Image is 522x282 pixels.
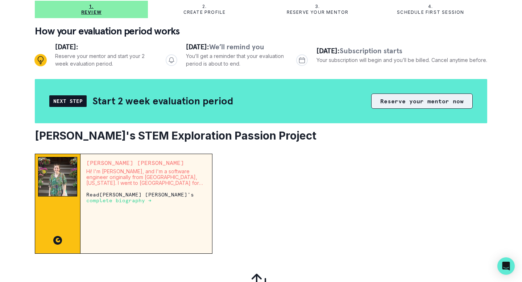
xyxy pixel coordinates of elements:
span: [DATE]: [55,42,78,51]
p: Schedule first session [397,9,464,15]
p: 3. [315,4,320,9]
img: Mentor Image [38,157,77,196]
p: Reserve your mentor and start your 2 week evaluation period. [55,52,154,67]
p: Hi! I'm [PERSON_NAME], and I'm a software engineer originally from [GEOGRAPHIC_DATA], [US_STATE].... [86,169,206,186]
p: 2. [202,4,207,9]
div: Open Intercom Messenger [497,257,515,275]
p: 1. [89,4,94,9]
p: Your subscription will begin and you’ll be billed. Cancel anytime before. [316,56,487,64]
p: How your evaluation period works [35,24,487,38]
img: CC image [53,236,62,245]
span: [DATE]: [186,42,209,51]
div: Progress [35,41,487,79]
span: We’ll remind you [209,42,264,51]
p: Review [81,9,101,15]
h2: [PERSON_NAME]'s STEM Exploration Passion Project [35,129,487,142]
div: Next Step [49,95,87,107]
p: 4. [428,4,433,9]
p: Create profile [183,9,226,15]
button: Reserve your mentor now [371,94,473,109]
p: [PERSON_NAME] [PERSON_NAME] [86,160,206,166]
p: Reserve your mentor [287,9,349,15]
span: [DATE]: [316,46,340,55]
h2: Start 2 week evaluation period [92,95,233,107]
p: complete biography → [86,198,152,203]
p: Read [PERSON_NAME] [PERSON_NAME] 's [86,192,206,203]
p: You’ll get a reminder that your evaluation period is about to end. [186,52,285,67]
span: Subscription starts [340,46,402,55]
a: complete biography → [86,197,152,203]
